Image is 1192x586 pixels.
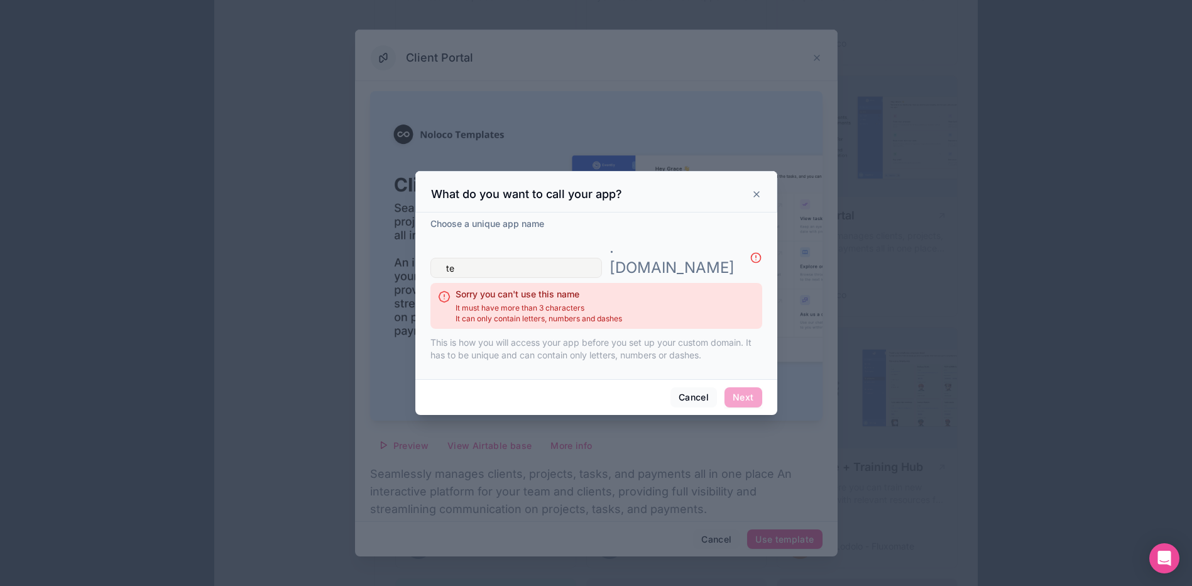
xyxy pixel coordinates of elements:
span: It can only contain letters, numbers and dashes [456,314,622,324]
h2: Sorry you can't use this name [456,288,622,301]
div: Open Intercom Messenger [1149,543,1179,573]
span: It must have more than 3 characters [456,303,622,313]
button: Cancel [670,387,717,407]
p: . [DOMAIN_NAME] [610,238,735,278]
h3: What do you want to call your app? [431,187,622,202]
label: Choose a unique app name [430,218,544,230]
p: This is how you will access your app before you set up your custom domain. It has to be unique an... [430,336,762,362]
